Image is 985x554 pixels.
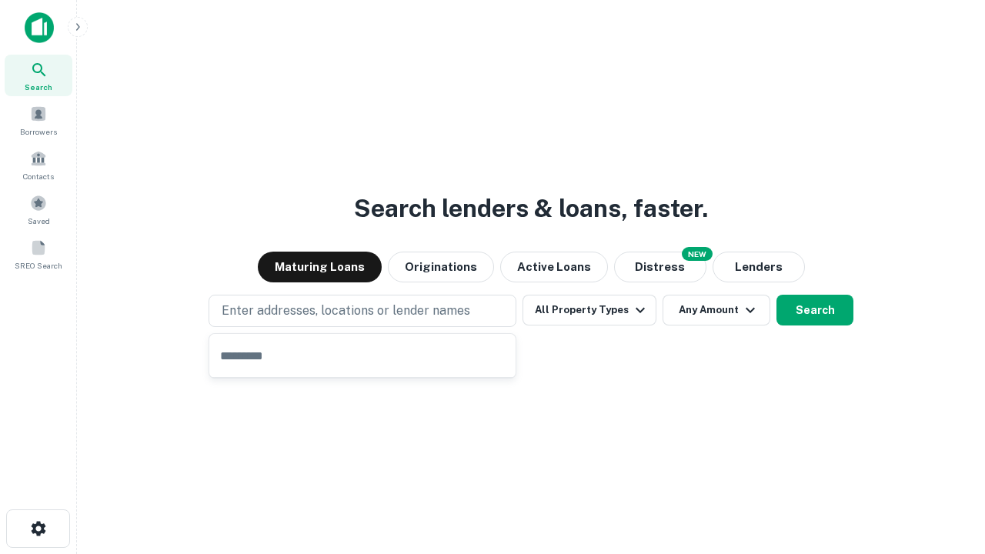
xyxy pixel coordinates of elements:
a: Search [5,55,72,96]
span: Contacts [23,170,54,182]
button: Lenders [713,252,805,282]
button: Any Amount [663,295,770,325]
button: Originations [388,252,494,282]
button: Search [776,295,853,325]
span: Saved [28,215,50,227]
button: Active Loans [500,252,608,282]
button: Enter addresses, locations or lender names [209,295,516,327]
p: Enter addresses, locations or lender names [222,302,470,320]
button: Maturing Loans [258,252,382,282]
button: Search distressed loans with lien and other non-mortgage details. [614,252,706,282]
span: Borrowers [20,125,57,138]
h3: Search lenders & loans, faster. [354,190,708,227]
iframe: Chat Widget [908,431,985,505]
a: Saved [5,189,72,230]
div: NEW [682,247,713,261]
span: SREO Search [15,259,62,272]
img: capitalize-icon.png [25,12,54,43]
a: Borrowers [5,99,72,141]
a: SREO Search [5,233,72,275]
button: All Property Types [523,295,656,325]
span: Search [25,81,52,93]
a: Contacts [5,144,72,185]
